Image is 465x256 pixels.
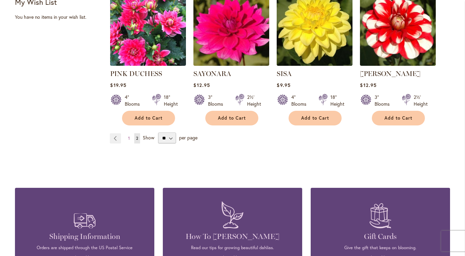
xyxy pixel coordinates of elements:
[247,94,261,107] div: 2½' Height
[375,94,394,107] div: 3" Blooms
[330,94,344,107] div: 18" Height
[193,70,231,78] a: SAYONARA
[122,111,175,125] button: Add to Cart
[164,94,178,107] div: 18" Height
[384,115,412,121] span: Add to Cart
[321,245,440,251] p: Give the gift that keeps on blooming.
[179,134,197,141] span: per page
[143,134,154,141] span: Show
[173,232,292,241] h4: How To [PERSON_NAME]
[277,82,290,88] span: $9.95
[110,70,162,78] a: PINK DUCHESS
[25,245,144,251] p: Orders are shipped through the US Postal Service
[193,82,210,88] span: $12.95
[414,94,428,107] div: 2½' Height
[5,232,24,251] iframe: Launch Accessibility Center
[135,115,162,121] span: Add to Cart
[321,232,440,241] h4: Gift Cards
[301,115,329,121] span: Add to Cart
[173,245,292,251] p: Read our tips for growing beautiful dahlias.
[218,115,246,121] span: Add to Cart
[126,133,132,144] a: 1
[360,82,376,88] span: $12.95
[291,94,310,107] div: 4" Blooms
[128,136,130,141] span: 1
[205,111,258,125] button: Add to Cart
[193,61,269,67] a: SAYONARA
[289,111,342,125] button: Add to Cart
[25,232,144,241] h4: Shipping Information
[360,61,436,67] a: YORO KOBI
[277,70,292,78] a: SISA
[208,94,227,107] div: 3" Blooms
[136,136,138,141] span: 2
[372,111,425,125] button: Add to Cart
[360,70,420,78] a: [PERSON_NAME]
[15,14,106,20] div: You have no items in your wish list.
[110,61,186,67] a: PINK DUCHESS
[125,94,144,107] div: 4" Blooms
[110,82,126,88] span: $19.95
[277,61,352,67] a: SISA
